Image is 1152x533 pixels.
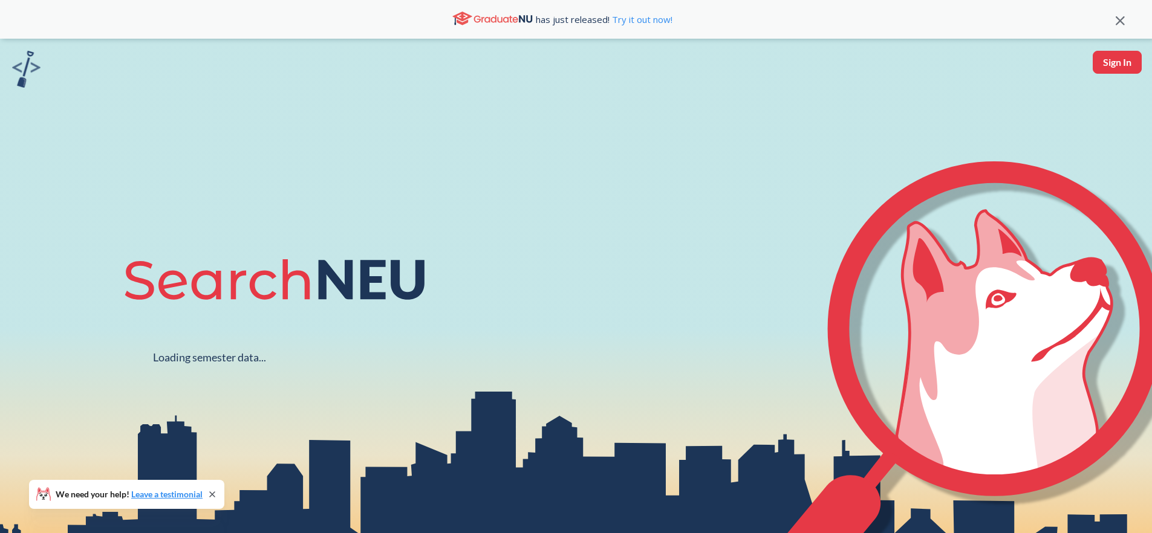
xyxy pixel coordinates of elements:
[536,13,672,26] span: has just released!
[12,51,41,91] a: sandbox logo
[131,489,203,499] a: Leave a testimonial
[153,350,266,364] div: Loading semester data...
[56,490,203,499] span: We need your help!
[12,51,41,88] img: sandbox logo
[1093,51,1142,74] button: Sign In
[610,13,672,25] a: Try it out now!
